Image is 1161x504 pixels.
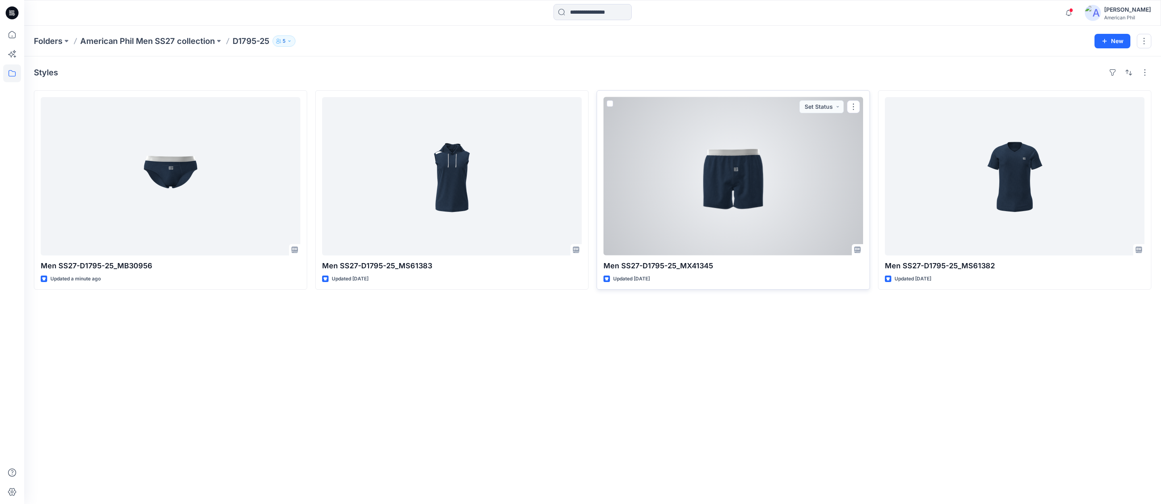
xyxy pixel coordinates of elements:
p: Men SS27-D1795-25_MS61383 [322,260,582,272]
p: D1795-25 [233,35,269,47]
p: 5 [283,37,285,46]
a: Men SS27-D1795-25_MX41345 [603,97,863,255]
p: Updated [DATE] [613,275,650,283]
a: Men SS27-D1795-25_MB30956 [41,97,300,255]
a: Folders [34,35,62,47]
p: Men SS27-D1795-25_MB30956 [41,260,300,272]
div: [PERSON_NAME] [1104,5,1151,15]
p: Updated [DATE] [332,275,368,283]
p: Men SS27-D1795-25_MS61382 [885,260,1144,272]
a: Men SS27-D1795-25_MS61383 [322,97,582,255]
img: avatar [1085,5,1101,21]
a: American Phil Men SS27 collection [80,35,215,47]
p: Men SS27-D1795-25_MX41345 [603,260,863,272]
a: Men SS27-D1795-25_MS61382 [885,97,1144,255]
button: New [1094,34,1130,48]
p: Updated a minute ago [50,275,101,283]
p: Updated [DATE] [895,275,931,283]
button: 5 [273,35,295,47]
h4: Styles [34,68,58,77]
div: American Phil [1104,15,1151,21]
